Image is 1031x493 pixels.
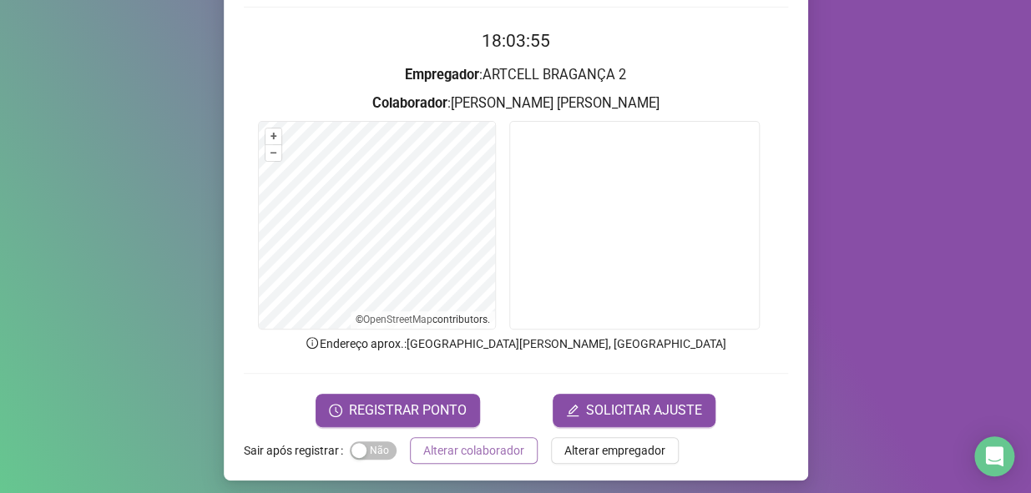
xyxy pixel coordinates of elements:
[423,441,524,460] span: Alterar colaborador
[244,437,350,464] label: Sair após registrar
[372,95,447,111] strong: Colaborador
[265,128,281,144] button: +
[244,335,788,353] p: Endereço aprox. : [GEOGRAPHIC_DATA][PERSON_NAME], [GEOGRAPHIC_DATA]
[356,314,490,325] li: © contributors.
[305,335,320,350] span: info-circle
[586,400,702,420] span: SOLICITAR AJUSTE
[974,436,1014,476] div: Open Intercom Messenger
[363,314,432,325] a: OpenStreetMap
[349,400,467,420] span: REGISTRAR PONTO
[553,394,715,427] button: editSOLICITAR AJUSTE
[564,441,665,460] span: Alterar empregador
[265,145,281,161] button: –
[566,404,579,417] span: edit
[329,404,342,417] span: clock-circle
[244,64,788,86] h3: : ARTCELL BRAGANÇA 2
[482,31,550,51] time: 18:03:55
[405,67,479,83] strong: Empregador
[244,93,788,114] h3: : [PERSON_NAME] [PERSON_NAME]
[410,437,538,464] button: Alterar colaborador
[551,437,679,464] button: Alterar empregador
[316,394,480,427] button: REGISTRAR PONTO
